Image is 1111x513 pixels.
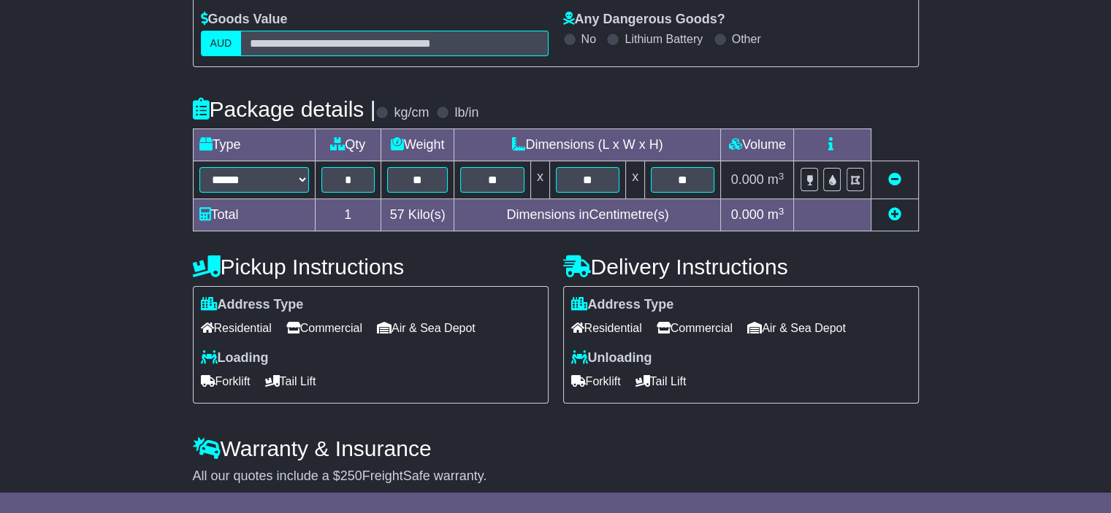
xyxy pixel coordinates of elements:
[530,161,549,199] td: x
[286,317,362,339] span: Commercial
[454,199,721,231] td: Dimensions in Centimetre(s)
[563,12,725,28] label: Any Dangerous Goods?
[201,317,272,339] span: Residential
[454,105,478,121] label: lb/in
[732,32,761,46] label: Other
[193,255,549,279] h4: Pickup Instructions
[888,172,901,187] a: Remove this item
[779,171,784,182] sup: 3
[390,207,405,222] span: 57
[731,172,764,187] span: 0.000
[635,370,687,393] span: Tail Lift
[201,297,304,313] label: Address Type
[625,32,703,46] label: Lithium Battery
[571,297,674,313] label: Address Type
[768,172,784,187] span: m
[657,317,733,339] span: Commercial
[340,468,362,483] span: 250
[201,370,251,393] span: Forklift
[315,199,381,231] td: 1
[381,199,454,231] td: Kilo(s)
[201,12,288,28] label: Goods Value
[768,207,784,222] span: m
[381,129,454,161] td: Weight
[265,370,316,393] span: Tail Lift
[193,436,919,460] h4: Warranty & Insurance
[721,129,794,161] td: Volume
[377,317,476,339] span: Air & Sea Depot
[731,207,764,222] span: 0.000
[193,468,919,485] div: All our quotes include a $ FreightSafe warranty.
[571,370,621,393] span: Forklift
[193,129,315,161] td: Type
[626,161,645,199] td: x
[581,32,596,46] label: No
[888,207,901,222] a: Add new item
[193,97,376,121] h4: Package details |
[201,31,242,56] label: AUD
[193,199,315,231] td: Total
[454,129,721,161] td: Dimensions (L x W x H)
[394,105,429,121] label: kg/cm
[747,317,846,339] span: Air & Sea Depot
[571,317,642,339] span: Residential
[779,206,784,217] sup: 3
[315,129,381,161] td: Qty
[571,350,652,366] label: Unloading
[201,350,269,366] label: Loading
[563,255,919,279] h4: Delivery Instructions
